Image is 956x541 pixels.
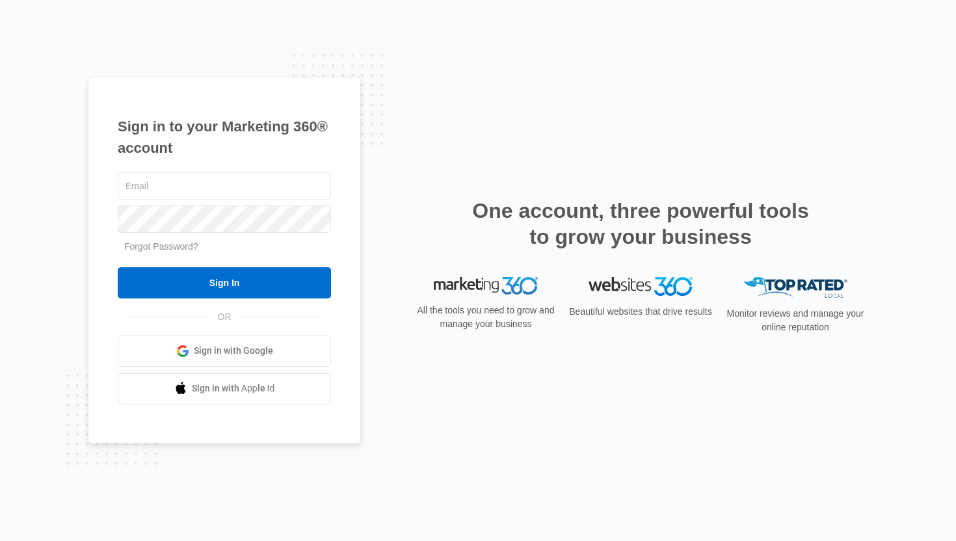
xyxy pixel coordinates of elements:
[589,277,693,296] img: Websites 360
[192,382,275,395] span: Sign in with Apple Id
[434,277,538,295] img: Marketing 360
[118,172,331,200] input: Email
[118,116,331,159] h1: Sign in to your Marketing 360® account
[468,198,813,250] h2: One account, three powerful tools to grow your business
[194,344,273,358] span: Sign in with Google
[743,277,847,298] img: Top Rated Local
[118,336,331,367] a: Sign in with Google
[118,267,331,298] input: Sign In
[118,373,331,404] a: Sign in with Apple Id
[413,304,559,331] p: All the tools you need to grow and manage your business
[723,307,868,334] p: Monitor reviews and manage your online reputation
[568,305,713,319] p: Beautiful websites that drive results
[124,241,198,252] a: Forgot Password?
[209,310,241,324] span: OR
